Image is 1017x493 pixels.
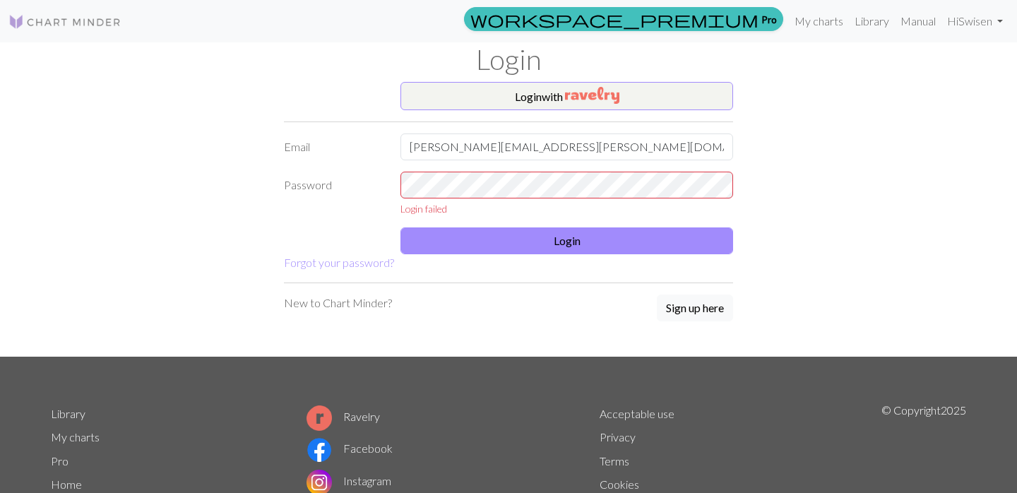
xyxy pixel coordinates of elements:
[600,477,639,491] a: Cookies
[51,407,85,420] a: Library
[284,256,394,269] a: Forgot your password?
[565,87,619,104] img: Ravelry
[307,437,332,463] img: Facebook logo
[470,9,759,29] span: workspace_premium
[789,7,849,35] a: My charts
[464,7,783,31] a: Pro
[895,7,941,35] a: Manual
[284,295,392,311] p: New to Chart Minder?
[51,430,100,444] a: My charts
[400,82,733,110] button: Loginwith
[42,42,975,76] h1: Login
[400,201,733,216] div: Login failed
[657,295,733,321] button: Sign up here
[307,410,380,423] a: Ravelry
[51,454,69,468] a: Pro
[941,7,1009,35] a: HiSwisen
[8,13,121,30] img: Logo
[275,172,392,216] label: Password
[657,295,733,323] a: Sign up here
[400,227,733,254] button: Login
[307,405,332,431] img: Ravelry logo
[600,430,636,444] a: Privacy
[275,133,392,160] label: Email
[307,474,391,487] a: Instagram
[307,441,393,455] a: Facebook
[849,7,895,35] a: Library
[51,477,82,491] a: Home
[600,454,629,468] a: Terms
[600,407,674,420] a: Acceptable use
